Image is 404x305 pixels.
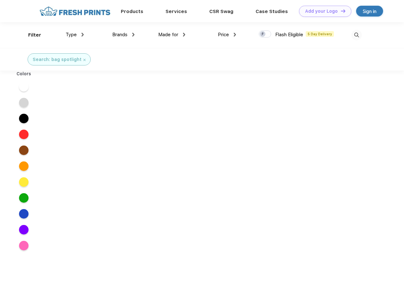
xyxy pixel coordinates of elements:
[356,6,383,17] a: Sign in
[81,33,84,37] img: dropdown.png
[306,31,334,37] span: 5 Day Delivery
[121,9,143,14] a: Products
[363,8,376,15] div: Sign in
[275,32,303,37] span: Flash Eligible
[351,30,362,40] img: desktop_search.svg
[66,32,77,37] span: Type
[83,59,86,61] img: filter_cancel.svg
[218,32,229,37] span: Price
[132,33,134,37] img: dropdown.png
[33,56,81,63] div: Search: bag spotlight
[305,9,338,14] div: Add your Logo
[38,6,112,17] img: fo%20logo%202.webp
[234,33,236,37] img: dropdown.png
[12,71,36,77] div: Colors
[183,33,185,37] img: dropdown.png
[341,9,345,13] img: DT
[28,31,41,39] div: Filter
[112,32,127,37] span: Brands
[158,32,178,37] span: Made for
